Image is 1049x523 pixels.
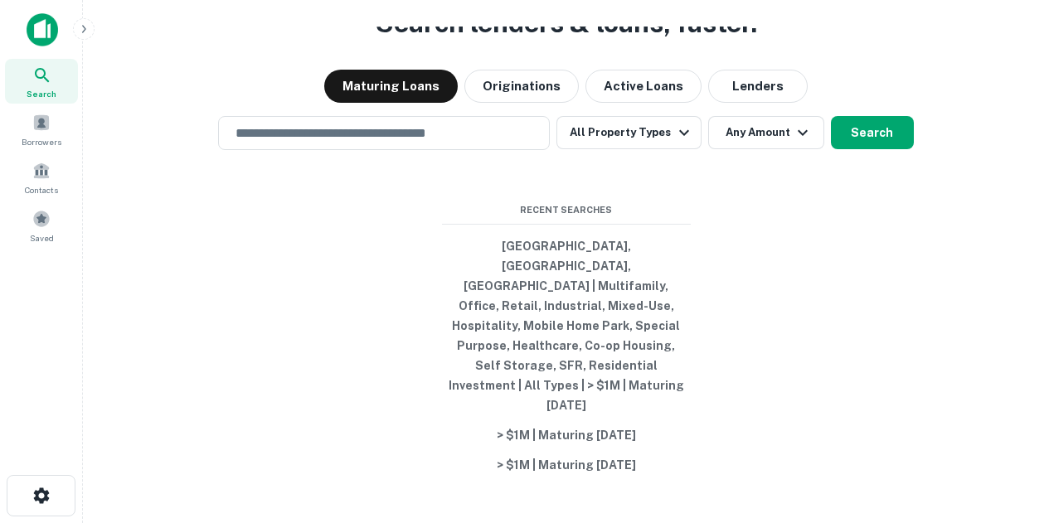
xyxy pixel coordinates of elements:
button: [GEOGRAPHIC_DATA], [GEOGRAPHIC_DATA], [GEOGRAPHIC_DATA] | Multifamily, Office, Retail, Industrial... [442,231,691,420]
button: Lenders [708,70,808,103]
span: Search [27,87,56,100]
iframe: Chat Widget [966,390,1049,470]
button: Maturing Loans [324,70,458,103]
button: > $1M | Maturing [DATE] [442,450,691,480]
span: Contacts [25,183,58,196]
button: Active Loans [585,70,702,103]
button: All Property Types [556,116,701,149]
a: Borrowers [5,107,78,152]
img: capitalize-icon.png [27,13,58,46]
span: Borrowers [22,135,61,148]
button: > $1M | Maturing [DATE] [442,420,691,450]
a: Contacts [5,155,78,200]
span: Saved [30,231,54,245]
button: Search [831,116,914,149]
button: Originations [464,70,579,103]
button: Any Amount [708,116,824,149]
a: Saved [5,203,78,248]
a: Search [5,59,78,104]
span: Recent Searches [442,203,691,217]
